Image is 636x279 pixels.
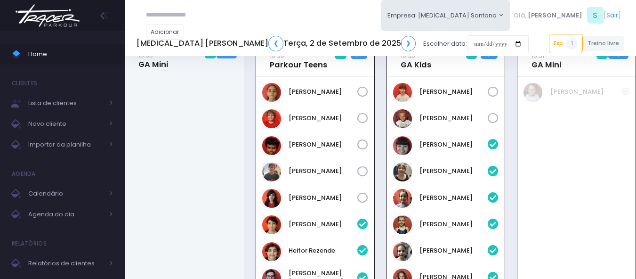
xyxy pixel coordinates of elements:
[289,193,357,203] a: [PERSON_NAME]
[146,24,185,40] a: Adicionar
[566,38,578,49] span: 1
[531,51,561,70] a: 16:31GA Mini
[393,109,412,128] img: Olivia Orlando marcondes
[549,34,583,53] a: Exp1
[12,164,36,183] h4: Agenda
[393,242,412,261] img: Mariana Garzuzi Palma
[28,257,104,270] span: Relatórios de clientes
[262,242,281,261] img: Heitor Rezende Chemin
[523,83,542,102] img: Malu Souza de Carvalho
[289,140,357,149] a: [PERSON_NAME]
[419,87,488,97] a: [PERSON_NAME]
[393,215,412,234] img: Manuela Andrade Bertolla
[583,36,625,51] a: Treino livre
[587,7,604,24] span: S
[28,139,104,151] span: Importar da planilha
[28,97,104,109] span: Lista de clientes
[28,118,104,130] span: Novo cliente
[289,114,357,123] a: [PERSON_NAME]
[28,208,104,221] span: Agenda do dia
[419,246,488,255] a: [PERSON_NAME]
[262,163,281,181] img: Lucas figueiredo guedes
[393,163,412,181] img: Heloisa Frederico Mota
[226,51,233,57] small: / 10
[262,136,281,155] img: João Pedro Oliveira de Meneses
[401,51,431,70] a: 16:30GA Kids
[289,246,357,255] a: Heitor Rezende
[550,87,622,97] a: [PERSON_NAME]
[268,36,283,51] a: ❮
[419,220,488,229] a: [PERSON_NAME]
[262,109,281,128] img: Henrique Affonso
[289,166,357,176] a: [PERSON_NAME]
[419,166,488,176] a: [PERSON_NAME]
[270,51,327,70] a: 16:30Parkour Teens
[137,33,529,55] div: Escolher data:
[401,36,416,51] a: ❯
[419,114,488,123] a: [PERSON_NAME]
[289,87,357,97] a: [PERSON_NAME]
[12,74,37,93] h4: Clientes
[137,36,416,51] h5: [MEDICAL_DATA] [PERSON_NAME] Terça, 2 de Setembro de 2025
[488,51,494,57] small: / 12
[514,11,526,20] span: Olá,
[28,48,113,60] span: Home
[138,50,168,69] a: 15:30GA Mini
[419,140,488,149] a: [PERSON_NAME]
[393,189,412,208] img: Lara Prado Pfefer
[393,83,412,102] img: Mariana Namie Takatsuki Momesso
[393,136,412,155] img: Bianca Yoshida Nagatani
[618,51,625,57] small: / 10
[419,193,488,203] a: [PERSON_NAME]
[356,51,363,57] small: / 10
[262,189,281,208] img: Pedro giraldi tavares
[28,188,104,200] span: Calendário
[262,215,281,234] img: Arthur Rezende Chemin
[262,83,281,102] img: Anna Júlia Roque Silva
[289,220,357,229] a: [PERSON_NAME]
[510,5,624,26] div: [ ]
[12,234,47,253] h4: Relatórios
[606,10,618,20] a: Sair
[528,11,582,20] span: [PERSON_NAME]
